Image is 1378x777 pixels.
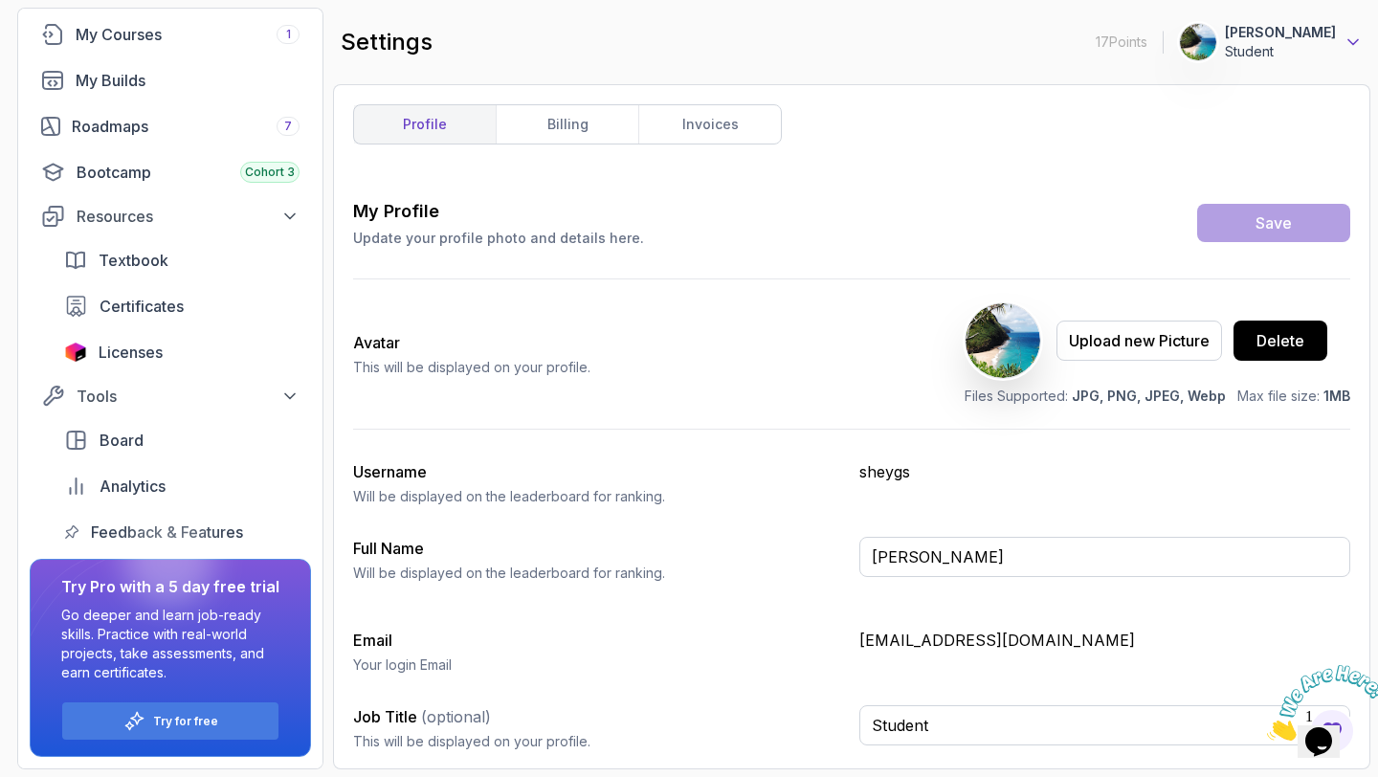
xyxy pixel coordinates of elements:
div: Roadmaps [72,115,300,138]
span: 1 [286,27,291,42]
span: 7 [284,119,292,134]
a: licenses [53,333,311,371]
p: [EMAIL_ADDRESS][DOMAIN_NAME] [859,629,1350,652]
span: Certificates [100,295,184,318]
a: builds [30,61,311,100]
span: Textbook [99,249,168,272]
span: 1 [8,8,15,24]
h3: My Profile [353,198,644,225]
label: Full Name [353,539,424,558]
label: Username [353,462,427,481]
button: Tools [30,379,311,413]
button: user profile image[PERSON_NAME]Student [1179,23,1363,61]
p: This will be displayed on your profile. [353,732,844,751]
input: Enter your job [859,705,1350,745]
span: Cohort 3 [245,165,295,180]
a: roadmaps [30,107,311,145]
a: courses [30,15,311,54]
img: Chat attention grabber [8,8,126,83]
span: Feedback & Features [91,521,243,544]
a: Try for free [153,714,218,729]
span: 1MB [1323,388,1350,404]
button: Save [1197,204,1350,242]
h3: Email [353,629,844,652]
a: analytics [53,467,311,505]
div: Delete [1256,329,1304,352]
img: user profile image [1180,24,1216,60]
div: My Builds [76,69,300,92]
p: Files Supported: Max file size: [965,387,1350,406]
a: textbook [53,241,311,279]
p: Your login Email [353,655,844,675]
p: Student [1225,42,1336,61]
div: Tools [77,385,300,408]
span: (optional) [421,707,491,726]
h2: Avatar [353,331,590,354]
a: profile [354,105,496,144]
label: Job Title [353,707,491,726]
p: sheygs [859,460,1350,483]
div: My Courses [76,23,300,46]
iframe: chat widget [1259,657,1378,748]
p: Update your profile photo and details here. [353,229,644,248]
p: 17 Points [1096,33,1147,52]
img: user profile image [966,303,1040,378]
p: Will be displayed on the leaderboard for ranking. [353,487,844,506]
div: Bootcamp [77,161,300,184]
button: Try for free [61,701,279,741]
a: bootcamp [30,153,311,191]
a: billing [496,105,638,144]
a: invoices [638,105,781,144]
p: This will be displayed on your profile. [353,358,590,377]
a: board [53,421,311,459]
div: Save [1256,211,1292,234]
span: Licenses [99,341,163,364]
span: Analytics [100,475,166,498]
p: Go deeper and learn job-ready skills. Practice with real-world projects, take assessments, and ea... [61,606,279,682]
p: [PERSON_NAME] [1225,23,1336,42]
button: Delete [1234,321,1327,361]
span: Board [100,429,144,452]
img: jetbrains icon [64,343,87,362]
button: Upload new Picture [1056,321,1222,361]
p: Will be displayed on the leaderboard for ranking. [353,564,844,583]
a: feedback [53,513,311,551]
span: JPG, PNG, JPEG, Webp [1072,388,1226,404]
input: Enter your full name [859,537,1350,577]
button: Resources [30,199,311,233]
a: certificates [53,287,311,325]
div: Upload new Picture [1069,329,1210,352]
div: Resources [77,205,300,228]
h2: settings [341,27,433,57]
